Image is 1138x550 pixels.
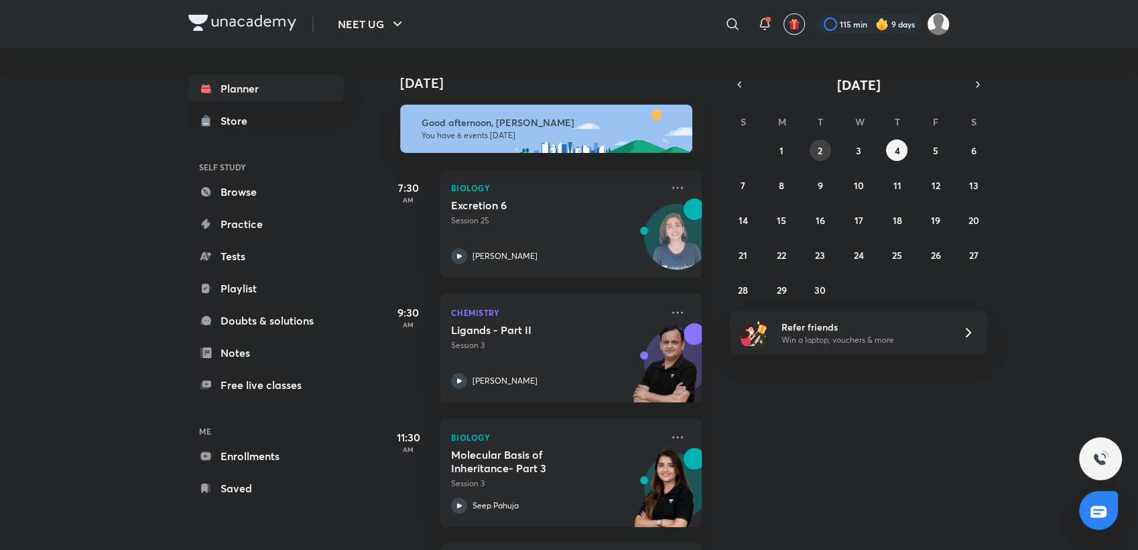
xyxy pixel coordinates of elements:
button: September 1, 2025 [771,140,792,161]
abbr: Thursday [894,115,899,128]
a: Notes [188,339,344,366]
a: Enrollments [188,443,344,470]
p: Seep Pahuja [472,500,519,512]
abbr: Wednesday [855,115,865,128]
button: September 14, 2025 [733,209,754,231]
abbr: September 26, 2025 [930,249,940,262]
button: September 18, 2025 [886,209,907,231]
img: unacademy [628,323,702,416]
abbr: September 4, 2025 [894,144,899,157]
abbr: September 21, 2025 [739,249,747,262]
abbr: September 9, 2025 [818,179,823,192]
button: NEET UG [330,11,414,38]
img: streak [875,17,889,31]
button: September 3, 2025 [848,140,869,161]
button: September 17, 2025 [848,209,869,231]
h5: 7:30 [381,180,435,196]
button: September 15, 2025 [771,209,792,231]
button: September 6, 2025 [963,140,985,161]
abbr: Monday [778,115,786,128]
button: September 9, 2025 [810,174,831,196]
img: afternoon [400,105,692,153]
button: September 11, 2025 [886,174,907,196]
img: referral [741,319,767,346]
a: Store [188,107,344,134]
abbr: September 7, 2025 [741,179,745,192]
img: Avatar [645,211,709,276]
abbr: September 29, 2025 [777,284,787,296]
button: September 2, 2025 [810,140,831,161]
span: [DATE] [837,76,881,94]
button: September 16, 2025 [810,209,831,231]
p: Session 3 [451,478,661,490]
h5: Excretion 6 [451,199,618,212]
abbr: September 13, 2025 [969,179,978,192]
button: September 5, 2025 [925,140,946,161]
button: September 10, 2025 [848,174,869,196]
h5: Molecular Basis of Inheritance- Part 3 [451,448,618,475]
img: Payal [927,13,950,36]
abbr: September 23, 2025 [815,249,825,262]
div: Store [220,113,255,129]
h4: [DATE] [400,75,715,91]
p: AM [381,196,435,204]
a: Free live classes [188,372,344,398]
abbr: September 20, 2025 [968,214,979,227]
button: September 27, 2025 [963,244,985,266]
a: Planner [188,75,344,102]
button: September 30, 2025 [810,279,831,300]
abbr: September 8, 2025 [779,179,784,192]
p: [PERSON_NAME] [472,375,538,387]
a: Company Logo [188,15,296,34]
h6: SELF STUDY [188,156,344,178]
abbr: September 25, 2025 [892,249,902,262]
a: Browse [188,178,344,205]
abbr: September 15, 2025 [777,214,786,227]
abbr: Friday [933,115,938,128]
abbr: September 1, 2025 [779,144,783,157]
abbr: September 6, 2025 [971,144,976,157]
abbr: September 30, 2025 [814,284,826,296]
button: September 8, 2025 [771,174,792,196]
a: Playlist [188,275,344,302]
abbr: September 2, 2025 [818,144,822,157]
button: September 23, 2025 [810,244,831,266]
p: Session 25 [451,215,661,227]
button: September 12, 2025 [925,174,946,196]
button: September 22, 2025 [771,244,792,266]
button: September 4, 2025 [886,140,907,161]
h6: Good afternoon, [PERSON_NAME] [422,117,680,129]
p: [PERSON_NAME] [472,250,538,262]
button: [DATE] [749,75,968,94]
abbr: Tuesday [818,115,823,128]
a: Saved [188,475,344,502]
img: unacademy [628,448,702,541]
a: Tests [188,243,344,270]
abbr: September 24, 2025 [853,249,863,262]
h6: ME [188,420,344,443]
p: Win a laptop, vouchers & more [781,334,946,346]
button: September 7, 2025 [733,174,754,196]
a: Doubts & solutions [188,307,344,334]
abbr: September 22, 2025 [777,249,786,262]
p: AM [381,445,435,453]
button: September 29, 2025 [771,279,792,300]
abbr: September 19, 2025 [931,214,940,227]
p: You have 6 events [DATE] [422,130,680,141]
abbr: September 5, 2025 [933,144,938,157]
h5: 11:30 [381,429,435,445]
img: ttu [1092,451,1109,467]
abbr: Saturday [971,115,976,128]
abbr: September 28, 2025 [738,284,748,296]
button: September 19, 2025 [925,209,946,231]
p: Chemistry [451,305,661,321]
a: Practice [188,211,344,237]
abbr: September 18, 2025 [892,214,901,227]
button: September 28, 2025 [733,279,754,300]
abbr: Sunday [741,115,746,128]
abbr: September 14, 2025 [739,214,748,227]
abbr: September 10, 2025 [853,179,863,192]
button: September 21, 2025 [733,244,754,266]
abbr: September 3, 2025 [856,144,861,157]
p: Biology [451,429,661,445]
